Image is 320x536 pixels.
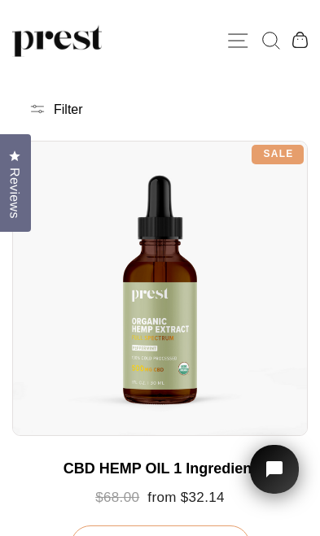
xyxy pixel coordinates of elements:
div: CBD HEMP OIL 1 Ingredient [28,460,292,478]
img: PREST ORGANICS [12,24,102,57]
button: Filter [12,93,154,129]
div: Sale [252,145,304,164]
span: Reviews [4,168,25,219]
span: $68.00 [95,490,139,505]
div: from $32.14 [28,490,292,507]
iframe: Tidio Chat [229,422,320,536]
